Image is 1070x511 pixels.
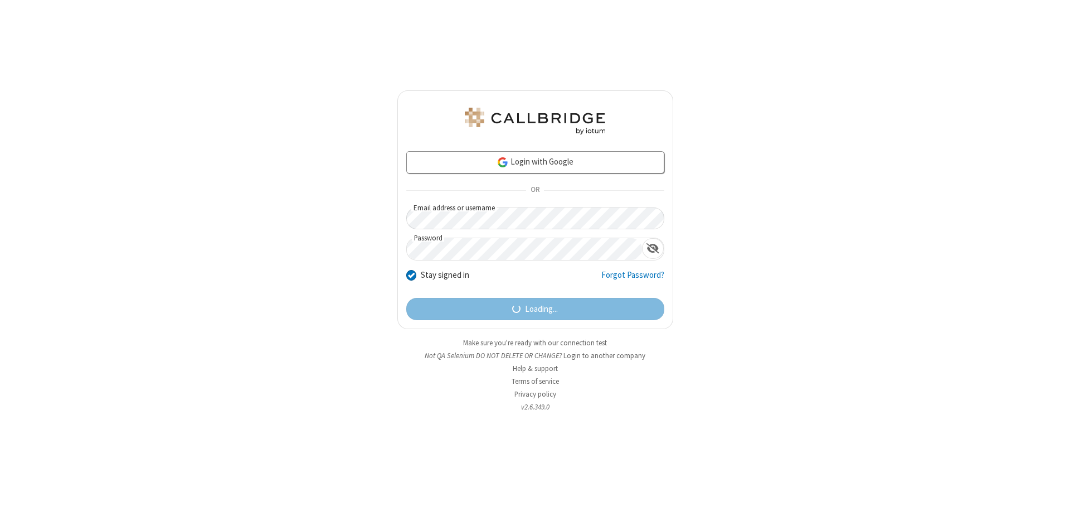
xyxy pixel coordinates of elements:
input: Email address or username [406,208,664,229]
button: Loading... [406,298,664,320]
span: Loading... [525,303,558,316]
img: QA Selenium DO NOT DELETE OR CHANGE [463,108,607,134]
img: google-icon.png [497,156,509,168]
a: Forgot Password? [601,269,664,290]
a: Login with Google [406,151,664,173]
a: Help & support [513,364,558,373]
a: Terms of service [512,377,559,386]
input: Password [407,238,642,260]
div: Show password [642,238,664,259]
a: Privacy policy [514,389,556,399]
span: OR [526,183,544,199]
li: v2.6.349.0 [397,402,673,412]
button: Login to another company [563,350,645,361]
label: Stay signed in [421,269,469,282]
li: Not QA Selenium DO NOT DELETE OR CHANGE? [397,350,673,361]
a: Make sure you're ready with our connection test [463,338,607,348]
